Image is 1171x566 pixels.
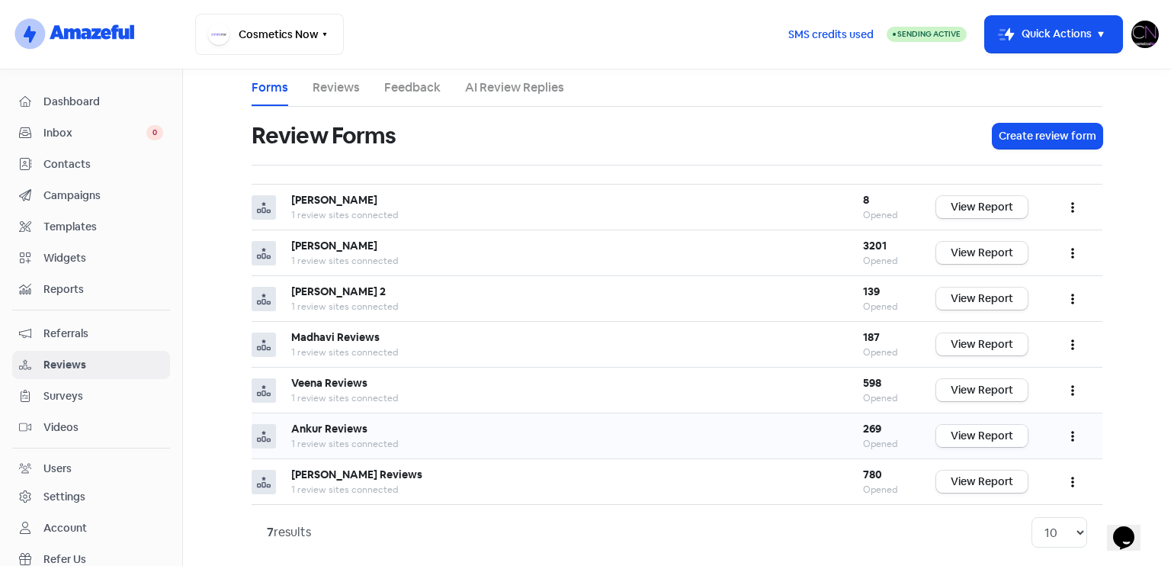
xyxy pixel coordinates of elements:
span: 1 review sites connected [291,209,398,221]
iframe: chat widget [1107,505,1156,551]
span: 1 review sites connected [291,392,398,404]
a: Account [12,514,170,542]
span: Inbox [43,125,146,141]
a: AI Review Replies [465,79,564,97]
a: Settings [12,483,170,511]
span: Contacts [43,156,163,172]
a: SMS credits used [775,25,887,41]
a: View Report [936,288,1028,310]
span: Reports [43,281,163,297]
b: 598 [863,376,881,390]
b: [PERSON_NAME] Reviews [291,468,422,481]
span: 1 review sites connected [291,438,398,450]
a: Widgets [12,244,170,272]
span: Templates [43,219,163,235]
a: Reports [12,275,170,304]
a: View Report [936,425,1028,447]
div: Opened [863,437,906,451]
b: 187 [863,330,880,344]
a: Campaigns [12,182,170,210]
div: Account [43,520,87,536]
b: 269 [863,422,881,436]
strong: 7 [267,524,274,540]
div: Opened [863,208,906,222]
a: Contacts [12,150,170,178]
div: Users [43,461,72,477]
span: Referrals [43,326,163,342]
span: 1 review sites connected [291,484,398,496]
span: Widgets [43,250,163,266]
button: Create review form [993,124,1102,149]
span: 1 review sites connected [291,346,398,359]
span: 0 [146,125,163,140]
a: Referrals [12,320,170,348]
a: View Report [936,242,1028,264]
div: Opened [863,483,906,497]
div: Opened [863,391,906,405]
span: Dashboard [43,94,163,110]
button: Quick Actions [985,16,1122,53]
span: Sending Active [897,29,961,39]
a: Reviews [313,79,360,97]
a: Surveys [12,382,170,410]
div: Settings [43,489,85,505]
b: [PERSON_NAME] 2 [291,285,386,298]
a: Forms [252,79,288,97]
a: View Report [936,379,1028,401]
span: Campaigns [43,188,163,204]
b: [PERSON_NAME] [291,193,377,207]
a: View Report [936,471,1028,493]
a: Dashboard [12,88,170,116]
span: Surveys [43,388,163,404]
b: Veena Reviews [291,376,367,390]
h1: Review Forms [252,111,396,160]
b: 3201 [863,239,887,252]
a: Inbox 0 [12,119,170,147]
b: [PERSON_NAME] [291,239,377,252]
div: Opened [863,346,906,359]
a: Sending Active [887,25,967,43]
a: Users [12,455,170,483]
span: Reviews [43,357,163,373]
span: SMS credits used [788,27,874,43]
b: 139 [863,285,880,298]
b: Ankur Reviews [291,422,367,436]
span: Videos [43,420,163,436]
span: 1 review sites connected [291,301,398,313]
div: results [267,523,311,542]
a: Feedback [384,79,441,97]
a: Templates [12,213,170,241]
div: Opened [863,254,906,268]
a: Videos [12,413,170,442]
img: User [1131,21,1159,48]
b: 780 [863,468,882,481]
b: Madhavi Reviews [291,330,380,344]
a: View Report [936,333,1028,355]
span: 1 review sites connected [291,255,398,267]
button: Cosmetics Now [195,14,344,55]
a: Reviews [12,351,170,379]
div: Opened [863,300,906,314]
b: 8 [863,193,869,207]
a: View Report [936,196,1028,218]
